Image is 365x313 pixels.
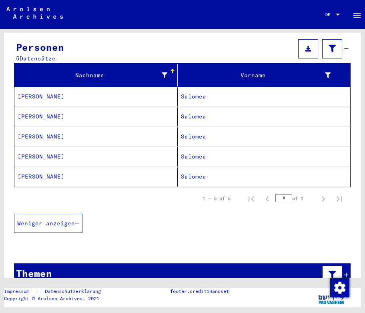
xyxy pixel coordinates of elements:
[259,191,275,207] button: Previous page
[352,10,362,20] mat-icon: Side nav toggle icon
[181,69,341,82] div: Vorname
[14,87,178,106] mat-cell: [PERSON_NAME]
[181,71,331,80] div: Vorname
[4,288,110,295] div: |
[275,195,315,202] div: of 1
[20,55,56,62] span: Datensätze
[16,55,20,62] span: 5
[14,64,178,86] mat-header-cell: Nachname
[331,191,347,207] button: Last page
[170,288,229,295] p: footer.credit1Handset
[38,288,110,295] a: Datenschutzerklärung
[6,7,63,19] img: Arolsen_neg.svg
[243,191,259,207] button: First page
[178,147,350,167] mat-cell: Salomea
[178,167,350,187] mat-cell: Salomea
[18,71,167,80] div: Nachname
[330,278,349,297] div: Zustimmung ändern
[178,107,350,126] mat-cell: Salomea
[18,69,177,82] div: Nachname
[317,288,347,308] img: yv_logo.png
[330,278,349,297] img: Zustimmung ändern
[16,40,64,54] div: Personen
[16,266,52,281] div: Themen
[178,127,350,146] mat-cell: Salomea
[349,6,365,22] button: Toggle sidenav
[14,214,82,233] button: Weniger anzeigen
[4,295,110,302] p: Copyright © Arolsen Archives, 2021
[178,64,350,86] mat-header-cell: Vorname
[14,147,178,167] mat-cell: [PERSON_NAME]
[203,195,231,202] div: 1 – 5 of 5
[4,288,36,295] a: Impressum
[14,127,178,146] mat-cell: [PERSON_NAME]
[14,107,178,126] mat-cell: [PERSON_NAME]
[315,191,331,207] button: Next page
[325,12,334,17] span: DE
[14,167,178,187] mat-cell: [PERSON_NAME]
[17,220,75,227] span: Weniger anzeigen
[178,87,350,106] mat-cell: Salomea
